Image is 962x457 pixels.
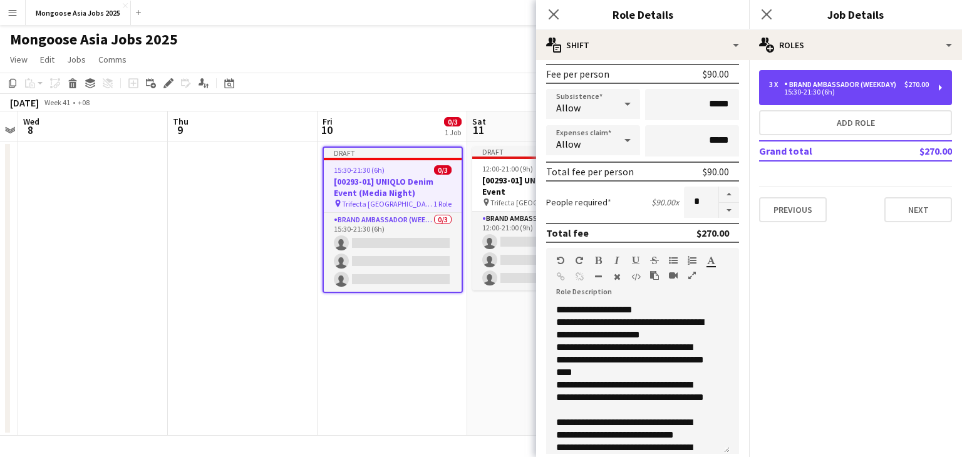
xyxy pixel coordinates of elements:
span: Jobs [67,54,86,65]
app-job-card: Draft12:00-21:00 (9h)0/3[00293-01] UNIQLO Denim Event Trifecta [GEOGRAPHIC_DATA]1 RoleBrand Ambas... [472,146,613,290]
td: $270.00 [878,141,952,161]
h3: Role Details [536,6,749,23]
button: Unordered List [669,255,678,265]
span: 12:00-21:00 (9h) [482,164,533,173]
button: HTML Code [631,272,640,282]
span: 10 [321,123,333,137]
span: View [10,54,28,65]
a: Comms [93,51,132,68]
div: Fee per person [546,68,609,80]
div: Draft [472,146,613,157]
button: Ordered List [688,255,696,265]
label: People required [546,197,611,208]
button: Previous [759,197,827,222]
button: Mongoose Asia Jobs 2025 [26,1,131,25]
span: Allow [556,138,581,150]
div: Brand Ambassador (weekday) [784,80,901,89]
button: Fullscreen [688,270,696,280]
div: $90.00 x [651,197,679,208]
span: 1 Role [433,199,452,208]
span: Trifecta [GEOGRAPHIC_DATA] [342,199,433,208]
button: Insert video [669,270,678,280]
button: Paste as plain text [650,270,659,280]
app-card-role: Brand Ambassador (weekday)0/315:30-21:30 (6h) [324,213,462,292]
div: +08 [78,98,90,107]
span: Allow [556,101,581,114]
a: Jobs [62,51,91,68]
div: $90.00 [703,68,729,80]
a: View [5,51,33,68]
span: Comms [98,54,127,65]
span: Sat [472,116,486,127]
button: Increase [719,187,739,203]
button: Strikethrough [650,255,659,265]
div: Total fee [546,227,589,239]
h1: Mongoose Asia Jobs 2025 [10,30,178,49]
div: Roles [749,30,962,60]
span: Thu [173,116,189,127]
span: Trifecta [GEOGRAPHIC_DATA] [490,198,584,207]
button: Text Color [706,255,715,265]
button: Clear Formatting [613,272,621,282]
span: 11 [470,123,486,137]
span: 0/3 [444,117,462,126]
h3: Job Details [749,6,962,23]
span: Edit [40,54,54,65]
button: Next [884,197,952,222]
app-job-card: Draft15:30-21:30 (6h)0/3[00293-01] UNIQLO Denim Event (Media Night) Trifecta [GEOGRAPHIC_DATA]1 R... [323,146,463,293]
div: Draft [324,148,462,158]
h3: [00293-01] UNIQLO Denim Event (Media Night) [324,176,462,198]
app-card-role: Brand Ambassador (weekend)0/312:00-21:00 (9h) [472,212,613,290]
button: Redo [575,255,584,265]
span: Wed [23,116,39,127]
div: Shift [536,30,749,60]
div: $90.00 [703,165,729,178]
button: Italic [613,255,621,265]
div: 1 Job [445,128,461,137]
button: Bold [594,255,603,265]
div: $270.00 [696,227,729,239]
a: Edit [35,51,59,68]
button: Undo [556,255,565,265]
span: Fri [323,116,333,127]
button: Decrease [719,203,739,218]
div: Total fee per person [546,165,634,178]
span: Week 41 [41,98,73,107]
span: 15:30-21:30 (6h) [334,165,385,175]
button: Horizontal Line [594,272,603,282]
button: Underline [631,255,640,265]
span: 9 [171,123,189,137]
div: 3 x [769,80,784,89]
span: 0/3 [434,165,452,175]
button: Add role [759,110,952,135]
div: [DATE] [10,96,39,109]
span: 8 [21,123,39,137]
h3: [00293-01] UNIQLO Denim Event [472,175,613,197]
td: Grand total [759,141,878,161]
div: $270.00 [904,80,929,89]
div: 15:30-21:30 (6h) [769,89,929,95]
